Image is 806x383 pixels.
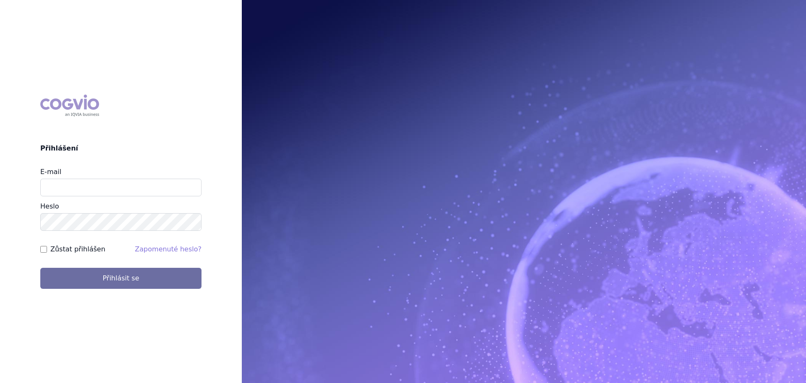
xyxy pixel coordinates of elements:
div: COGVIO [40,95,99,116]
button: Přihlásit se [40,268,201,289]
label: E-mail [40,168,61,176]
h2: Přihlášení [40,143,201,153]
label: Heslo [40,202,59,210]
a: Zapomenuté heslo? [135,245,201,253]
label: Zůstat přihlášen [50,244,105,254]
